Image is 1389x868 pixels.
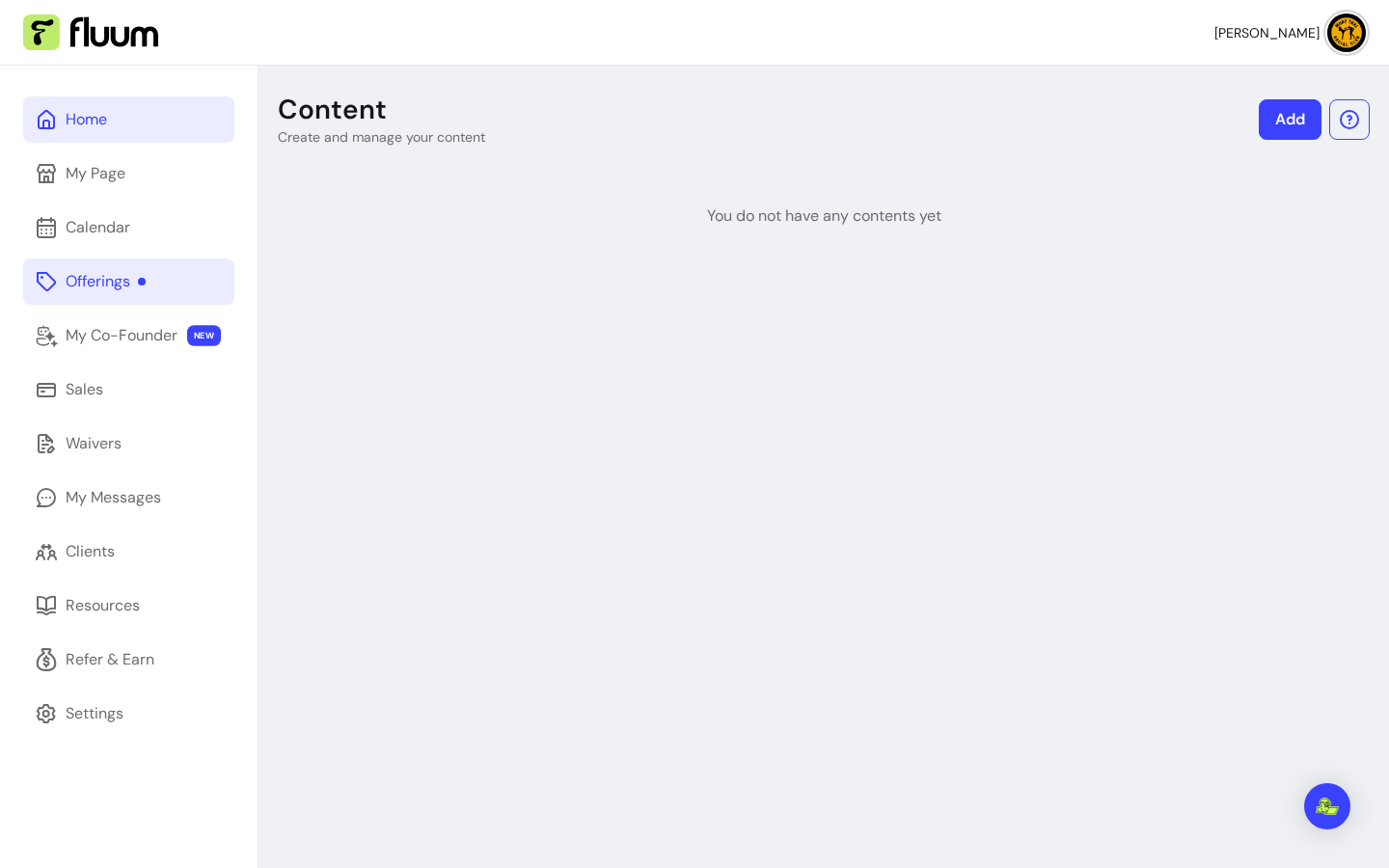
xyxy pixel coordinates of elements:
a: My Messages [23,475,234,521]
a: Calendar [23,204,234,251]
img: Fluum Logo [23,14,158,51]
a: Resources [23,583,234,629]
a: Offerings [23,258,234,305]
div: Calendar [66,216,130,239]
div: Clients [66,540,115,563]
a: My Page [23,150,234,197]
div: Sales [66,378,103,401]
div: My Messages [66,486,161,509]
p: Content [278,93,387,127]
div: Waivers [66,432,122,455]
div: Resources [66,594,140,617]
div: Settings [66,702,123,725]
span: [PERSON_NAME] [1214,23,1320,42]
div: My Page [66,162,125,185]
a: My Co-Founder NEW [23,312,234,359]
p: You do not have any contents yet [707,204,941,228]
a: Refer & Earn [23,637,234,683]
div: Home [66,108,107,131]
a: Settings [23,691,234,737]
div: My Co-Founder [66,324,177,347]
button: avatar[PERSON_NAME] [1214,14,1366,52]
span: NEW [187,325,221,346]
a: Clients [23,529,234,575]
a: Home [23,96,234,143]
a: Add [1259,99,1321,140]
div: Refer & Earn [66,648,154,671]
p: Create and manage your content [278,127,485,147]
a: Sales [23,366,234,413]
div: Offerings [66,270,146,293]
a: Waivers [23,420,234,467]
img: avatar [1327,14,1366,52]
div: Open Intercom Messenger [1304,783,1350,829]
